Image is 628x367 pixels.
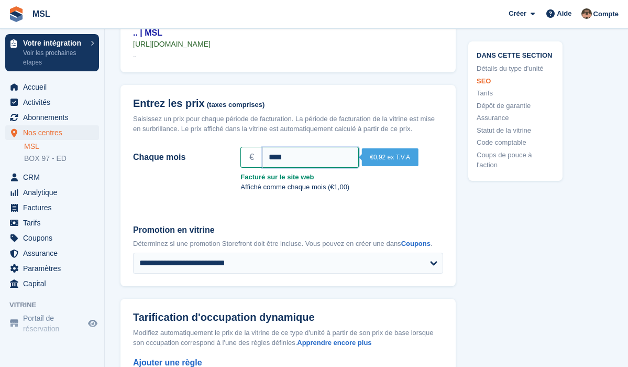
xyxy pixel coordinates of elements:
[5,231,99,245] a: menu
[23,170,86,185] span: CRM
[5,170,99,185] a: menu
[133,114,443,134] div: Saisissez un prix pour chaque période de facturation. La période de facturation de la vitrine est...
[5,125,99,140] a: menu
[5,185,99,200] a: menu
[477,88,554,99] a: Tarifs
[9,300,104,310] span: Vitrine
[133,39,443,49] div: [URL][DOMAIN_NAME]
[477,100,554,111] a: Dépôt de garantie
[477,137,554,148] a: Code comptable
[5,276,99,291] a: menu
[477,149,554,170] a: Coups de pouce à l'action
[133,98,205,110] span: Entrez les prix
[23,95,86,110] span: Activités
[240,172,443,182] strong: Facturé sur le site web
[8,6,24,22] img: stora-icon-8386f47178a22dfd0bd8f6a31ec36ba5ce8667c1dd55bd0f319d3a0aa187defe.svg
[23,200,86,215] span: Factures
[207,101,265,109] span: (taxes comprises)
[509,8,526,19] span: Créer
[133,239,443,249] p: Déterminez si une promotion Storefront doit être incluse. Vous pouvez en créer une dans .
[5,200,99,215] a: menu
[133,224,443,236] label: Promotion en vitrine
[86,317,99,330] a: Boutique d'aperçu
[477,125,554,135] a: Statut de la vitrine
[5,34,99,71] a: Votre intégration Voir les prochaines étapes
[23,215,86,230] span: Tarifs
[5,246,99,261] a: menu
[5,110,99,125] a: menu
[23,39,85,47] p: Votre intégration
[240,182,443,192] p: Affiché comme chaque mois (€1,00)
[24,154,99,164] a: BOX 97 - ED
[23,313,86,334] span: Portail de réservation
[23,48,85,67] p: Voir les prochaines étapes
[23,110,86,125] span: Abonnements
[133,27,443,39] div: .. | MSL
[557,8,571,19] span: Aide
[297,339,371,347] a: Apprendre encore plus
[477,63,554,74] a: Détails du type d'unité
[5,80,99,94] a: menu
[477,113,554,123] a: Assurance
[133,50,443,60] div: ..
[133,358,202,367] a: Ajouter une règle
[5,215,99,230] a: menu
[24,142,99,152] a: MSL
[593,9,619,19] span: Compte
[5,261,99,276] a: menu
[477,49,554,59] span: Dans cette section
[401,240,431,247] a: Coupons
[23,80,86,94] span: Accueil
[23,125,86,140] span: Nos centres
[477,75,554,86] a: SEO
[5,95,99,110] a: menu
[23,261,86,276] span: Paramètres
[133,328,443,348] div: Modifiez automatiquement le prix de la vitrine de ce type d'unité à partir de son prix de base lo...
[23,276,86,291] span: Capital
[5,313,99,334] a: menu
[23,185,86,200] span: Analytique
[23,231,86,245] span: Coupons
[133,311,315,323] span: Tarification d'occupation dynamique
[23,246,86,261] span: Assurance
[581,8,592,19] img: Kévin CHAUVET
[28,5,54,23] a: MSL
[133,151,228,164] label: Chaque mois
